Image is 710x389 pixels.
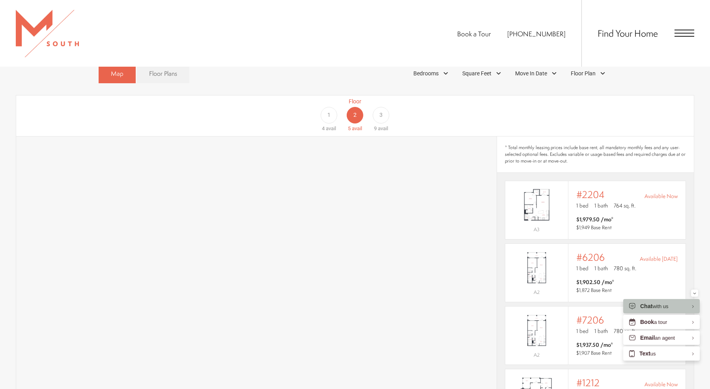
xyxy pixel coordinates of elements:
span: Map [111,69,123,78]
a: Find Your Home [598,27,658,39]
span: Floor Plans [149,69,177,78]
span: 1 bed [576,327,589,335]
span: 9 [374,125,377,131]
span: $1,937.50 /mo* [576,341,613,349]
span: 4 [322,125,325,131]
span: Move In Date [515,69,547,78]
span: $1,907 Base Rent [576,350,612,356]
span: $1,902.50 /mo* [576,278,614,286]
span: 780 sq. ft. [614,264,636,272]
button: Open Menu [674,30,694,37]
span: 764 sq. ft. [614,202,635,209]
img: MSouth [16,10,79,57]
span: A2 [534,289,540,295]
a: Call Us at 813-570-8014 [507,29,566,38]
span: #6206 [576,252,605,263]
span: Bedrooms [413,69,439,78]
a: Floor 1 [316,97,342,133]
span: #1212 [576,377,600,388]
span: #2204 [576,189,605,200]
span: A3 [534,226,540,233]
span: #7206 [576,314,604,325]
a: View #6206 [505,243,686,302]
a: View #7206 [505,306,686,365]
span: avail [378,125,388,131]
span: 1 bed [576,264,589,272]
a: Floor 3 [368,97,394,133]
span: $1,872 Base Rent [576,287,612,294]
span: Available [DATE] [640,255,678,263]
img: #2204 - 1 bedroom floor plan layout with 1 bathroom and 764 square feet [505,185,568,224]
span: $1,949 Base Rent [576,224,612,231]
span: 1 [327,111,331,119]
span: avail [326,125,336,131]
span: [PHONE_NUMBER] [507,29,566,38]
img: #7206 - 1 bedroom floor plan layout with 1 bathroom and 780 square feet [505,311,568,350]
span: 1 bath [594,327,608,335]
span: Square Feet [462,69,491,78]
span: 1 bath [594,202,608,209]
span: Available Now [645,380,678,388]
span: $1,979.50 /mo* [576,215,613,223]
a: View #2204 [505,181,686,239]
span: 3 [379,111,383,119]
a: Book a Tour [457,29,491,38]
span: 1 bath [594,264,608,272]
span: 1 bed [576,202,589,209]
img: #6206 - 1 bedroom floor plan layout with 1 bathroom and 780 square feet [505,248,568,288]
span: * Total monthly leasing prices include base rent, all mandatory monthly fees and any user-selecte... [505,144,686,164]
span: Floor Plan [571,69,596,78]
span: 780 sq. ft. [614,327,636,335]
span: Available Now [645,192,678,200]
span: A2 [534,352,540,358]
